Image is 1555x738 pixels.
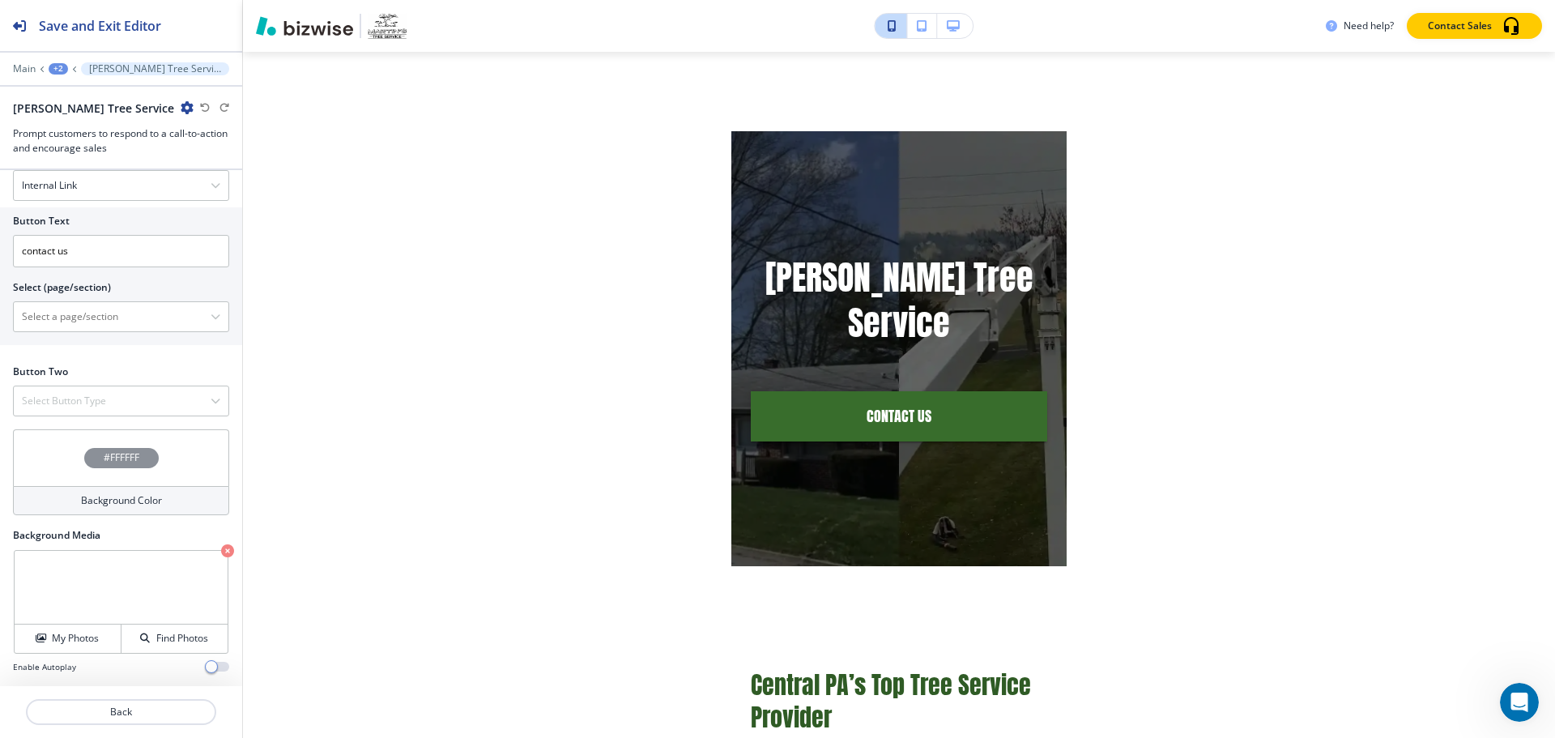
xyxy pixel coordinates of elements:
[52,631,99,646] h4: My Photos
[1500,683,1539,722] iframe: Intercom live chat
[13,63,36,75] button: Main
[104,450,139,465] h4: #FFFFFF
[156,631,208,646] h4: Find Photos
[13,126,229,156] h3: Prompt customers to respond to a call-to-action and encourage sales
[14,303,211,331] input: Manual Input
[22,178,77,193] h4: Internal Link
[13,549,229,655] div: My PhotosFind Photos
[22,394,106,408] h4: Select Button Type
[13,214,70,228] h2: Button Text
[751,255,1047,346] p: [PERSON_NAME] Tree Service
[368,13,407,39] img: Your Logo
[15,625,121,653] button: My Photos
[49,63,68,75] button: +2
[1407,13,1542,39] button: Contact Sales
[13,528,229,543] h2: Background Media
[81,62,229,75] button: [PERSON_NAME] Tree Service
[39,16,161,36] h2: Save and Exit Editor
[28,705,215,719] p: Back
[13,100,174,117] h2: [PERSON_NAME] Tree Service
[26,699,216,725] button: Back
[13,661,76,673] h4: Enable Autoplay
[751,667,1037,736] span: Central PA’s Top Tree Service Provider
[121,625,228,653] button: Find Photos
[81,493,162,508] h4: Background Color
[1344,19,1394,33] h3: Need help?
[13,365,68,379] h2: Button Two
[751,391,1047,442] button: contact us
[1428,19,1492,33] p: Contact Sales
[256,16,353,36] img: Bizwise Logo
[13,280,111,295] h2: Select (page/section)
[13,429,229,515] button: #FFFFFFBackground Color
[89,63,221,75] p: [PERSON_NAME] Tree Service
